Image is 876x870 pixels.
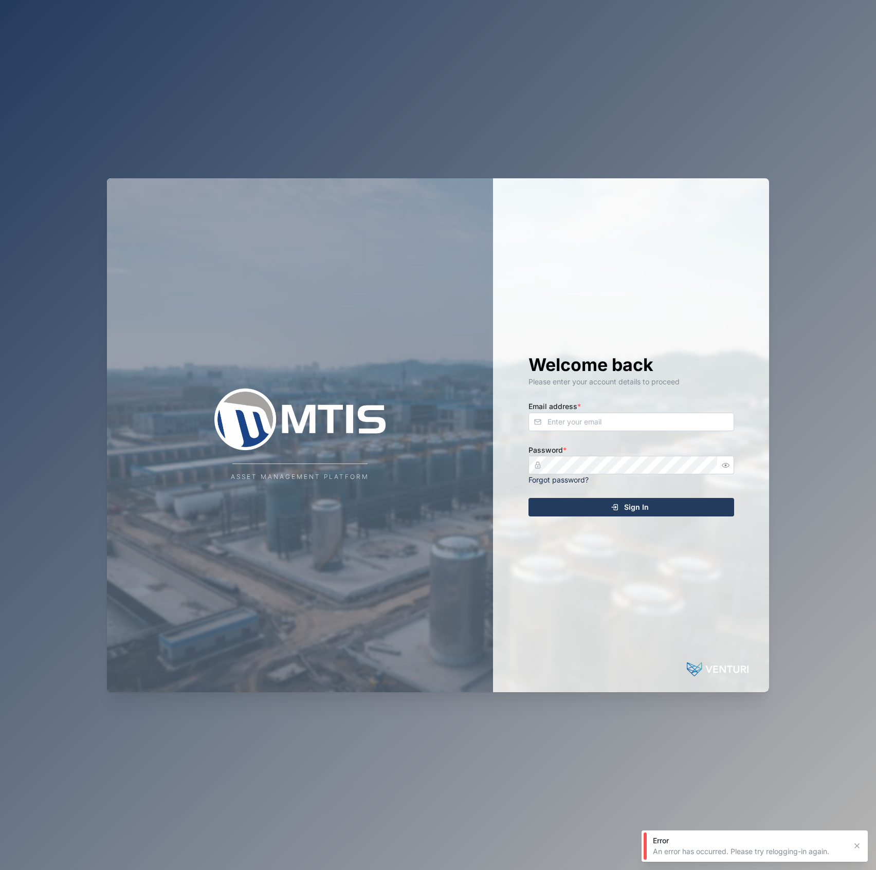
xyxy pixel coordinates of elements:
div: Asset Management Platform [231,472,369,482]
div: Error [653,836,846,846]
img: Powered by: Venturi [687,659,749,680]
a: Forgot password? [528,475,589,484]
input: Enter your email [528,413,734,431]
label: Password [528,445,567,456]
span: Sign In [624,498,649,516]
div: Please enter your account details to proceed [528,376,734,387]
label: Email address [528,401,581,412]
img: Company Logo [197,388,403,450]
button: Sign In [528,498,734,516]
div: An error has occurred. Please try relogging-in again. [653,846,846,857]
h1: Welcome back [528,354,734,376]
